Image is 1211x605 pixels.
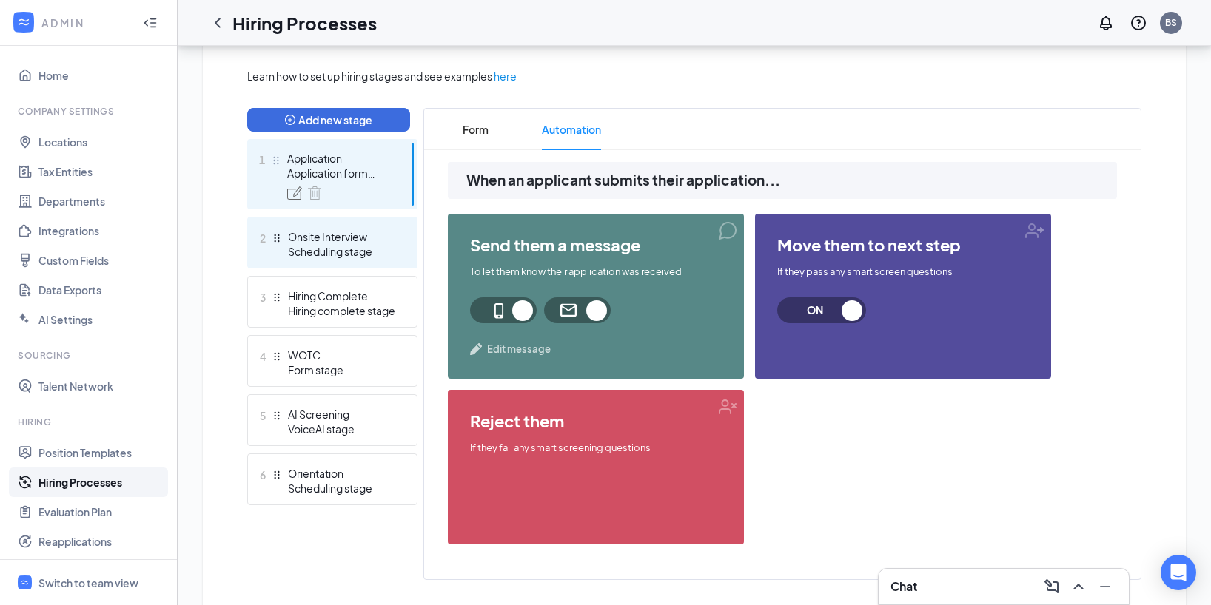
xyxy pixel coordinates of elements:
[260,348,266,365] span: 4
[1040,575,1064,598] button: ComposeMessage
[38,186,165,216] a: Departments
[16,15,31,30] svg: WorkstreamLogo
[494,68,517,84] a: here
[38,61,165,90] a: Home
[1093,575,1117,598] button: Minimize
[777,265,1029,279] div: If they pass any smart screen questions
[38,467,165,497] a: Hiring Processes
[38,305,165,334] a: AI Settings
[1161,555,1196,590] div: Open Intercom Messenger
[272,292,282,302] svg: Drag
[288,229,396,244] div: Onsite Interview
[470,441,722,455] div: If they fail any smart screening questions
[260,288,266,306] span: 3
[487,342,551,356] span: Edit message
[259,151,265,169] span: 1
[288,407,396,422] div: AI Screening
[288,422,396,436] div: VoiceAI stage
[288,288,396,303] div: Hiring Complete
[260,407,266,425] span: 5
[287,166,395,180] div: Application form stage
[777,236,1029,254] span: move them to next step
[260,466,266,484] span: 6
[285,115,295,125] span: plus-circle
[1165,16,1177,29] div: BS
[463,109,489,150] span: Form
[260,229,266,247] span: 2
[288,481,396,496] div: Scheduling stage
[288,362,396,377] div: Form stage
[38,575,138,590] div: Switch to team view
[20,578,30,587] svg: WorkstreamLogo
[288,244,396,259] div: Scheduling stage
[288,348,396,362] div: WOTC
[209,14,227,32] svg: ChevronLeft
[466,169,1117,192] span: When an applicant submits their application...
[1043,578,1061,595] svg: ComposeMessage
[38,216,165,246] a: Integrations
[41,16,130,30] div: ADMIN
[782,297,848,323] span: ON
[18,416,162,428] div: Hiring
[288,466,396,481] div: Orientation
[18,349,162,362] div: Sourcing
[247,108,410,132] button: plus-circleAdd new stage
[272,410,282,421] svg: Drag
[272,233,282,243] svg: Drag
[18,105,162,118] div: Company Settings
[38,527,165,556] a: Reapplications
[38,371,165,401] a: Talent Network
[890,578,917,595] h3: Chat
[470,265,722,279] div: To let them know their application was received
[542,109,601,150] span: Automation
[38,438,165,467] a: Position Templates
[1070,578,1087,595] svg: ChevronUp
[470,236,722,254] span: send them a message
[38,275,165,305] a: Data Exports
[38,246,165,275] a: Custom Fields
[272,351,282,362] svg: Drag
[271,155,281,166] svg: Drag
[247,68,492,84] span: Learn how to set up hiring stages and see examples
[38,157,165,186] a: Tax Entities
[38,127,165,157] a: Locations
[1096,578,1114,595] svg: Minimize
[272,470,282,480] svg: Drag
[232,10,377,36] h1: Hiring Processes
[1130,14,1147,32] svg: QuestionInfo
[38,497,165,527] a: Evaluation Plan
[288,303,396,318] div: Hiring complete stage
[1097,14,1115,32] svg: Notifications
[287,151,395,166] div: Application
[143,16,158,30] svg: Collapse
[1067,575,1090,598] button: ChevronUp
[470,412,722,430] span: reject them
